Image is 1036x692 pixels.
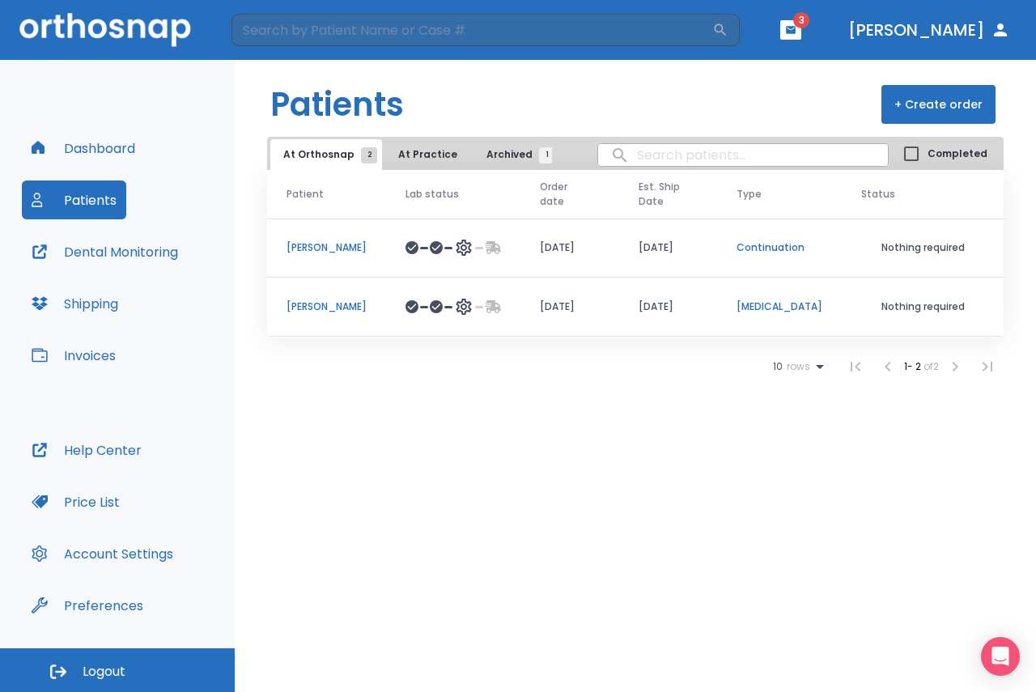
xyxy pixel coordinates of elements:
span: 1 - 2 [904,359,923,373]
span: rows [783,361,810,372]
span: of 2 [923,359,939,373]
p: Nothing required [861,240,984,255]
span: At Orthosnap [283,147,369,162]
button: At Practice [385,139,470,170]
span: Archived [486,147,547,162]
span: Status [861,187,895,202]
p: [PERSON_NAME] [287,299,367,314]
span: Logout [83,663,125,681]
span: Order date [540,180,588,209]
span: Patient [287,187,324,202]
h1: Patients [270,80,404,129]
td: [DATE] [619,219,717,278]
button: Dashboard [22,129,145,168]
button: Account Settings [22,534,183,573]
p: [PERSON_NAME] [287,240,367,255]
span: Completed [928,146,987,161]
button: Price List [22,482,129,521]
span: Lab status [405,187,459,202]
span: 2 [361,147,377,163]
button: + Create order [881,85,996,124]
img: Orthosnap [19,13,191,46]
p: Continuation [737,240,822,255]
button: Help Center [22,431,151,469]
span: 10 [773,361,783,372]
span: Est. Ship Date [639,180,686,209]
input: search [598,139,888,171]
button: Dental Monitoring [22,232,188,271]
span: Type [737,187,762,202]
button: Patients [22,180,126,219]
span: 3 [793,12,809,28]
span: 1 [539,147,555,163]
td: [DATE] [520,278,619,337]
td: [DATE] [520,219,619,278]
div: Open Intercom Messenger [981,637,1020,676]
button: Invoices [22,336,125,375]
button: Shipping [22,284,128,323]
input: Search by Patient Name or Case # [231,14,712,46]
td: [DATE] [619,278,717,337]
p: Nothing required [861,299,984,314]
button: [PERSON_NAME] [842,15,1017,45]
p: [MEDICAL_DATA] [737,299,822,314]
div: tabs [270,139,552,170]
button: Preferences [22,586,153,625]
